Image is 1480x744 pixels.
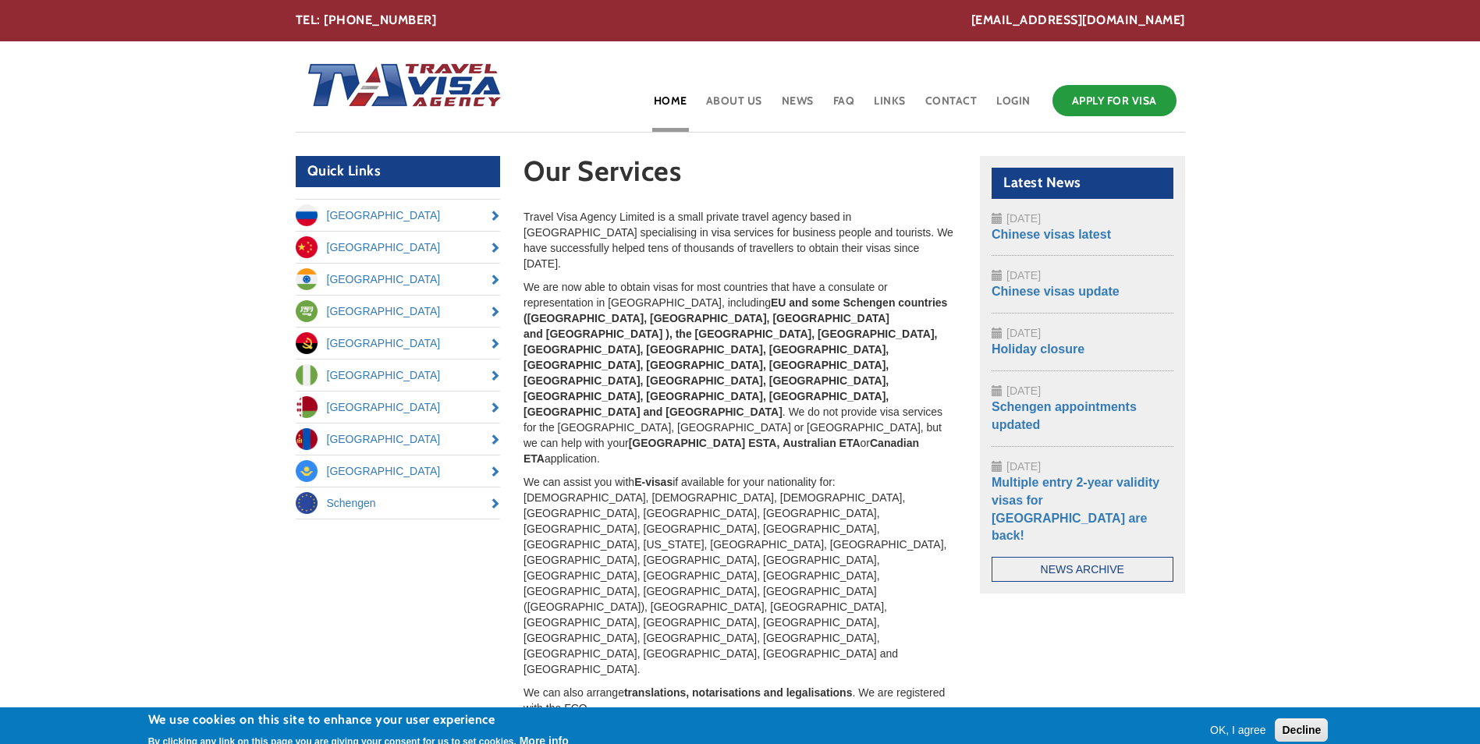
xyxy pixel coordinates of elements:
h2: We use cookies on this site to enhance your user experience [148,711,569,728]
a: [GEOGRAPHIC_DATA] [296,455,501,487]
strong: Australian ETA [783,437,860,449]
div: TEL: [PHONE_NUMBER] [296,12,1185,30]
a: [EMAIL_ADDRESS][DOMAIN_NAME] [971,12,1185,30]
strong: translations, notarisations and legalisations [624,686,853,699]
a: [GEOGRAPHIC_DATA] [296,360,501,391]
a: Home [652,81,689,132]
a: Apply for Visa [1052,85,1177,116]
span: [DATE] [1006,212,1041,225]
span: [DATE] [1006,460,1041,473]
p: We are now able to obtain visas for most countries that have a consulate or representation in [GE... [524,279,956,466]
button: Decline [1275,718,1328,742]
a: Schengen [296,487,501,519]
p: Travel Visa Agency Limited is a small private travel agency based in [GEOGRAPHIC_DATA] specialisi... [524,209,956,271]
a: News [780,81,815,132]
a: [GEOGRAPHIC_DATA] [296,296,501,327]
strong: [GEOGRAPHIC_DATA] [629,437,746,449]
a: [GEOGRAPHIC_DATA] [296,423,501,455]
a: Login [995,81,1032,132]
span: [DATE] [1006,384,1041,397]
button: OK, I agree [1204,722,1272,738]
p: We can also arrange . We are registered with the FCO. [524,685,956,716]
a: Links [872,81,907,132]
strong: E-visas [634,476,673,488]
a: [GEOGRAPHIC_DATA] [296,328,501,359]
img: Home [296,48,503,126]
p: We can assist you with if available for your nationality for: [DEMOGRAPHIC_DATA], [DEMOGRAPHIC_DA... [524,474,956,677]
a: Multiple entry 2-year validity visas for [GEOGRAPHIC_DATA] are back! [992,476,1159,543]
a: Chinese visas update [992,285,1120,298]
a: Contact [924,81,979,132]
a: News Archive [992,557,1173,582]
h1: Our Services [524,156,956,194]
a: [GEOGRAPHIC_DATA] [296,391,501,423]
span: [DATE] [1006,327,1041,339]
a: [GEOGRAPHIC_DATA] [296,264,501,295]
span: [DATE] [1006,269,1041,282]
a: Schengen appointments updated [992,400,1137,431]
a: [GEOGRAPHIC_DATA] [296,200,501,231]
a: Holiday closure [992,342,1084,356]
strong: ESTA, [748,437,779,449]
a: About Us [705,81,764,132]
a: [GEOGRAPHIC_DATA] [296,232,501,263]
a: Chinese visas latest [992,228,1111,241]
a: FAQ [832,81,857,132]
h2: Latest News [992,168,1173,199]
